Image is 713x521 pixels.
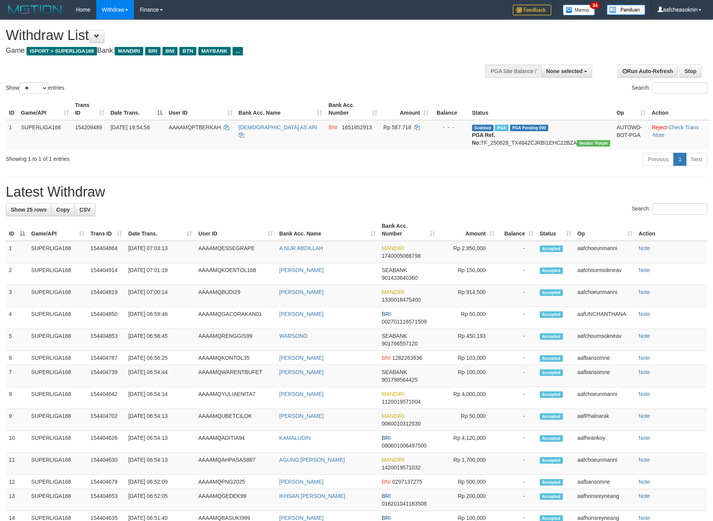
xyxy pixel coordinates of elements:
span: PGA Pending [510,125,549,131]
span: MANDIRI [115,47,143,55]
td: - [497,365,537,387]
td: aafheankoy [574,431,636,453]
img: MOTION_logo.png [6,4,64,15]
input: Search: [653,203,707,215]
h4: Game: Bank: [6,47,468,55]
td: Rp 914,500 [438,285,497,307]
span: Copy [56,207,70,213]
td: SUPERLIGA168 [18,120,72,150]
th: Op: activate to sort column ascending [613,98,648,120]
th: Action [636,219,707,241]
span: Copy 1330018475400 to clipboard [382,297,421,303]
td: - [497,285,537,307]
td: Rp 103,000 [438,351,497,365]
a: Note [639,289,650,295]
a: Note [639,479,650,485]
th: Balance [432,98,469,120]
td: [DATE] 06:58:45 [125,329,195,351]
span: BRI [382,515,391,521]
td: SUPERLIGA168 [28,263,87,285]
td: SUPERLIGA168 [28,329,87,351]
img: panduan.png [607,5,645,15]
a: Note [639,457,650,463]
td: SUPERLIGA168 [28,285,87,307]
td: - [497,431,537,453]
span: Copy 1740005086798 to clipboard [382,253,421,259]
td: 154404914 [87,263,125,285]
td: aafchoeunmanni [574,387,636,409]
span: Copy 002701116571509 to clipboard [382,319,427,325]
label: Search: [632,82,707,94]
td: Rp 150,000 [438,263,497,285]
td: 13 [6,489,28,511]
td: [DATE] 07:03:13 [125,241,195,263]
td: Rp 500,000 [438,475,497,489]
td: AAAAMQADITIA94 [195,431,276,453]
td: Rp 100,000 [438,365,497,387]
label: Search: [632,203,707,215]
th: Date Trans.: activate to sort column ascending [125,219,195,241]
th: Bank Acc. Number: activate to sort column ascending [379,219,438,241]
td: 6 [6,351,28,365]
label: Show entries [6,82,64,94]
td: aafchournsokneav [574,329,636,351]
td: 154404864 [87,241,125,263]
td: SUPERLIGA168 [28,351,87,365]
span: BRI [145,47,160,55]
td: [DATE] 06:54:44 [125,365,195,387]
span: BNI [162,47,177,55]
td: - [497,387,537,409]
span: Copy 018201041183508 to clipboard [382,501,427,507]
td: SUPERLIGA168 [28,489,87,511]
span: SEABANK [382,333,407,339]
span: 34 [590,2,600,9]
td: · · [649,120,710,150]
td: AAAAMQKOENTOL168 [195,263,276,285]
td: AAAAMQRENGGIS99 [195,329,276,351]
span: BTN [179,47,196,55]
td: 7 [6,365,28,387]
span: Grabbed [472,125,494,131]
td: 154404787 [87,351,125,365]
a: Show 25 rows [6,203,52,216]
span: MAYBANK [198,47,231,55]
td: AAAAMQGACORAKAN01 [195,307,276,329]
td: - [497,307,537,329]
th: Status: activate to sort column ascending [537,219,574,241]
a: Note [639,391,650,397]
td: Rp 2,950,000 [438,241,497,263]
a: A NUR ABDILLAH [279,245,323,251]
a: WARSONO [279,333,307,339]
td: SUPERLIGA168 [28,387,87,409]
div: PGA Site Balance / [485,65,541,78]
th: Bank Acc. Name: activate to sort column ascending [276,219,378,241]
a: [PERSON_NAME] [279,413,323,419]
td: [DATE] 06:52:05 [125,489,195,511]
td: aafchoeunmanni [574,285,636,307]
td: SUPERLIGA168 [28,409,87,431]
td: 1 [6,120,18,150]
span: MANDIRI [382,413,405,419]
td: - [497,489,537,511]
select: Showentries [19,82,48,94]
td: - [497,263,537,285]
button: None selected [541,65,592,78]
th: Status [469,98,614,120]
a: KAMALUDIN [279,435,311,441]
td: 4 [6,307,28,329]
span: Copy 901766557120 to clipboard [382,341,418,347]
th: ID [6,98,18,120]
span: MANDIRI [382,245,405,251]
td: aafPhalnarak [574,409,636,431]
span: [DATE] 19:54:56 [110,124,150,130]
div: - - - [435,124,465,131]
span: Copy 901798564425 to clipboard [382,377,418,383]
td: [DATE] 07:01:19 [125,263,195,285]
td: aafbansomne [574,475,636,489]
td: - [497,475,537,489]
span: Rp 587.718 [383,124,411,130]
span: BNI [382,479,391,485]
td: [DATE] 07:00:14 [125,285,195,307]
span: Copy 1651852913 to clipboard [342,124,372,130]
th: Game/API: activate to sort column ascending [28,219,87,241]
